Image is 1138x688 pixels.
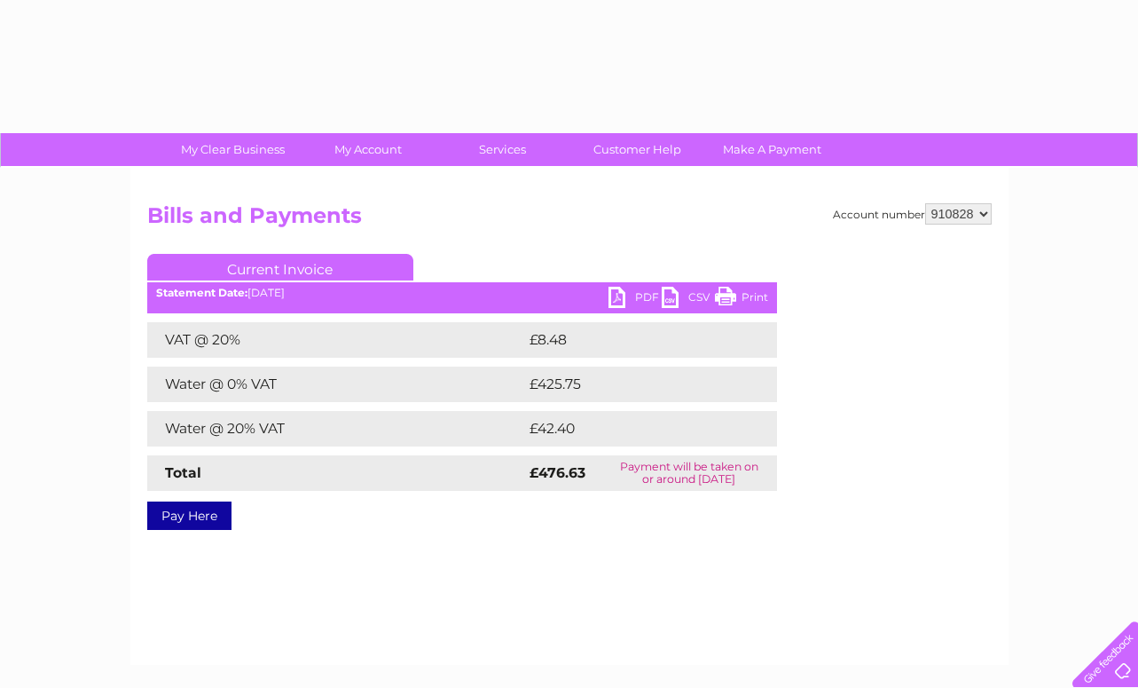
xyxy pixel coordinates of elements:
b: Statement Date: [156,286,247,299]
td: VAT @ 20% [147,322,525,358]
a: CSV [662,287,715,312]
td: £425.75 [525,367,745,402]
h2: Bills and Payments [147,203,992,237]
div: Account number [833,203,992,225]
td: £42.40 [525,411,742,447]
a: Make A Payment [699,133,845,166]
strong: £476.63 [530,464,585,481]
td: £8.48 [525,322,736,358]
td: Payment will be taken on or around [DATE] [601,455,776,491]
div: [DATE] [147,287,777,299]
a: My Account [294,133,441,166]
a: Print [715,287,768,312]
td: Water @ 0% VAT [147,367,525,402]
a: PDF [608,287,662,312]
a: Customer Help [564,133,710,166]
a: Services [429,133,576,166]
td: Water @ 20% VAT [147,411,525,447]
a: My Clear Business [160,133,306,166]
strong: Total [165,464,201,481]
a: Current Invoice [147,254,413,281]
a: Pay Here [147,502,232,530]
